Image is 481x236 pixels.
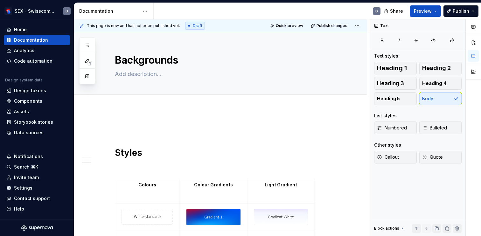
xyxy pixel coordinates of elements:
div: Help [14,206,24,212]
div: Home [14,26,27,33]
strong: Colours [138,182,156,187]
img: 6c6a0e7d-ad3a-489c-b3c9-36f6238db2ae.png [122,209,173,224]
span: 1 [87,61,92,66]
a: Design tokens [4,86,70,96]
a: Storybook stories [4,117,70,127]
div: Invite team [14,174,39,181]
a: Analytics [4,45,70,56]
div: Design tokens [14,87,46,94]
button: Notifications [4,151,70,162]
button: Heading 3 [374,77,417,90]
div: Contact support [14,195,50,202]
div: Analytics [14,47,34,54]
img: 83962cfb-741d-4b36-a31e-f9cd239dd421.png [254,209,308,225]
button: Callout [374,151,417,163]
img: fc0ed557-73b3-4f8f-bd58-0c7fdd7a87c5.png [4,7,12,15]
svg: Supernova Logo [21,225,53,231]
button: Quick preview [268,21,306,30]
span: This page is new and has not been published yet. [87,23,180,28]
button: Search ⌘K [4,162,70,172]
div: SDX - Swisscom Digital Experience [15,8,55,14]
div: Code automation [14,58,52,64]
button: Heading 1 [374,62,417,74]
button: Share [381,5,407,17]
button: Numbered [374,121,417,134]
strong: Colour Gradients [194,182,233,187]
span: Quote [422,154,443,160]
div: Block actions [374,226,399,231]
a: Data sources [4,128,70,138]
img: 8685a2eb-55f6-4245-aa72-fa64e754bf5f.png [186,209,241,225]
span: Heading 2 [422,65,451,71]
span: Publish changes [317,23,347,28]
div: Text styles [374,53,398,59]
button: Heading 4 [419,77,462,90]
div: Block actions [374,224,405,233]
div: Other styles [374,142,401,148]
button: Preview [410,5,441,17]
button: Bulleted [419,121,462,134]
span: Numbered [377,125,407,131]
a: Settings [4,183,70,193]
div: List styles [374,113,397,119]
div: Notifications [14,153,43,160]
textarea: Backgrounds [114,52,340,68]
a: Code automation [4,56,70,66]
span: Quick preview [276,23,303,28]
div: Documentation [14,37,48,43]
div: Components [14,98,42,104]
div: Data sources [14,129,44,136]
button: Publish changes [309,21,350,30]
a: Invite team [4,172,70,183]
span: Heading 4 [422,80,447,87]
button: Publish [443,5,478,17]
a: Assets [4,107,70,117]
button: SDX - Swisscom Digital ExperienceD [1,4,73,18]
span: Preview [414,8,432,14]
a: Components [4,96,70,106]
span: Heading 5 [377,95,400,102]
a: Documentation [4,35,70,45]
span: Bulleted [422,125,447,131]
a: Home [4,24,70,35]
button: Contact support [4,193,70,204]
div: Storybook stories [14,119,53,125]
span: Heading 1 [377,65,407,71]
button: Quote [419,151,462,163]
div: D [66,9,68,14]
div: Settings [14,185,32,191]
div: Assets [14,108,29,115]
span: Publish [453,8,469,14]
div: Search ⌘K [14,164,38,170]
strong: Light Gradient [265,182,297,187]
div: Documentation [79,8,139,14]
button: Help [4,204,70,214]
span: Draft [193,23,202,28]
span: Callout [377,154,399,160]
div: D [375,9,378,14]
button: Heading 2 [419,62,462,74]
h1: Styles [115,147,341,158]
div: Design system data [5,78,43,83]
button: Heading 5 [374,92,417,105]
span: Share [390,8,403,14]
span: Heading 3 [377,80,404,87]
